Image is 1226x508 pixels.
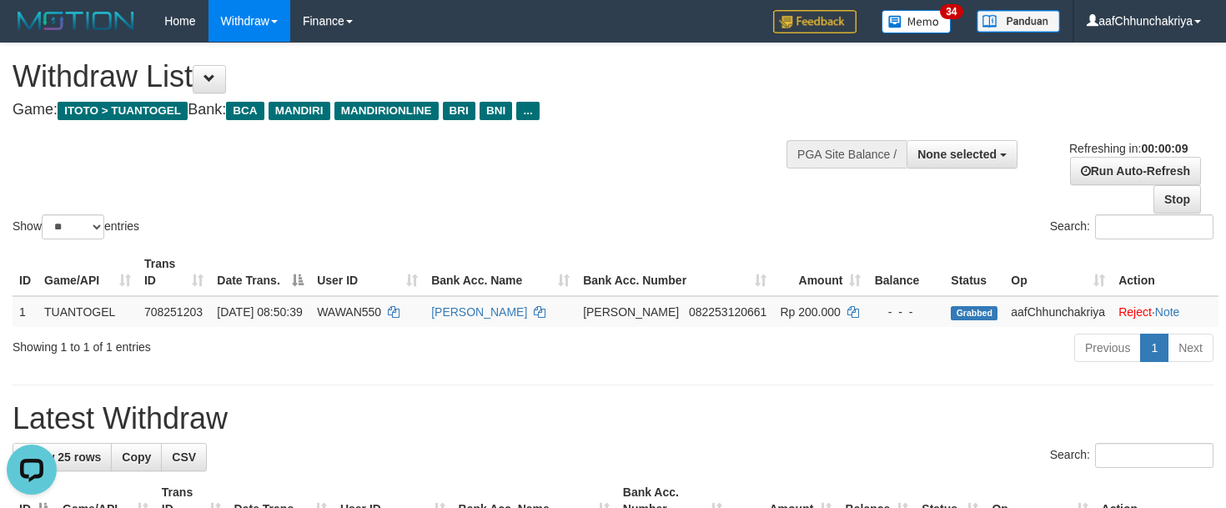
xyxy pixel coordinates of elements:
a: [PERSON_NAME] [431,305,527,319]
span: 708251203 [144,305,203,319]
a: Reject [1118,305,1152,319]
span: BRI [443,102,475,120]
strong: 00:00:09 [1141,142,1188,155]
td: · [1112,296,1218,327]
a: Run Auto-Refresh [1070,157,1201,185]
input: Search: [1095,214,1213,239]
span: None selected [917,148,997,161]
span: Grabbed [951,306,997,320]
span: Copy [122,450,151,464]
th: Date Trans.: activate to sort column descending [210,249,310,296]
button: None selected [907,140,1017,168]
span: CSV [172,450,196,464]
a: Copy [111,443,162,471]
span: [DATE] 08:50:39 [217,305,302,319]
a: Next [1168,334,1213,362]
span: ITOTO > TUANTOGEL [58,102,188,120]
th: Bank Acc. Number: activate to sort column ascending [576,249,773,296]
span: ... [516,102,539,120]
th: Game/API: activate to sort column ascending [38,249,138,296]
div: PGA Site Balance / [786,140,907,168]
span: Copy 082253120661 to clipboard [689,305,766,319]
span: Refreshing in: [1069,142,1188,155]
td: TUANTOGEL [38,296,138,327]
td: 1 [13,296,38,327]
th: Amount: activate to sort column ascending [773,249,867,296]
img: panduan.png [977,10,1060,33]
a: CSV [161,443,207,471]
a: 1 [1140,334,1168,362]
div: - - - [874,304,937,320]
img: Button%20Memo.svg [882,10,952,33]
span: BCA [226,102,264,120]
td: aafChhunchakriya [1004,296,1112,327]
img: Feedback.jpg [773,10,857,33]
a: Previous [1074,334,1141,362]
th: User ID: activate to sort column ascending [310,249,425,296]
h1: Latest Withdraw [13,402,1213,435]
th: Action [1112,249,1218,296]
th: Balance [867,249,944,296]
div: Showing 1 to 1 of 1 entries [13,332,499,355]
img: MOTION_logo.png [13,8,139,33]
a: Stop [1153,185,1201,214]
th: Bank Acc. Name: activate to sort column ascending [425,249,576,296]
span: MANDIRIONLINE [334,102,439,120]
label: Search: [1050,443,1213,468]
label: Show entries [13,214,139,239]
span: WAWAN550 [317,305,381,319]
input: Search: [1095,443,1213,468]
a: Note [1155,305,1180,319]
select: Showentries [42,214,104,239]
label: Search: [1050,214,1213,239]
th: ID [13,249,38,296]
span: MANDIRI [269,102,330,120]
span: BNI [480,102,512,120]
th: Status [944,249,1004,296]
button: Open LiveChat chat widget [7,7,57,57]
th: Op: activate to sort column ascending [1004,249,1112,296]
span: Rp 200.000 [780,305,840,319]
h4: Game: Bank: [13,102,801,118]
h1: Withdraw List [13,60,801,93]
span: [PERSON_NAME] [583,305,679,319]
span: 34 [940,4,962,19]
th: Trans ID: activate to sort column ascending [138,249,210,296]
